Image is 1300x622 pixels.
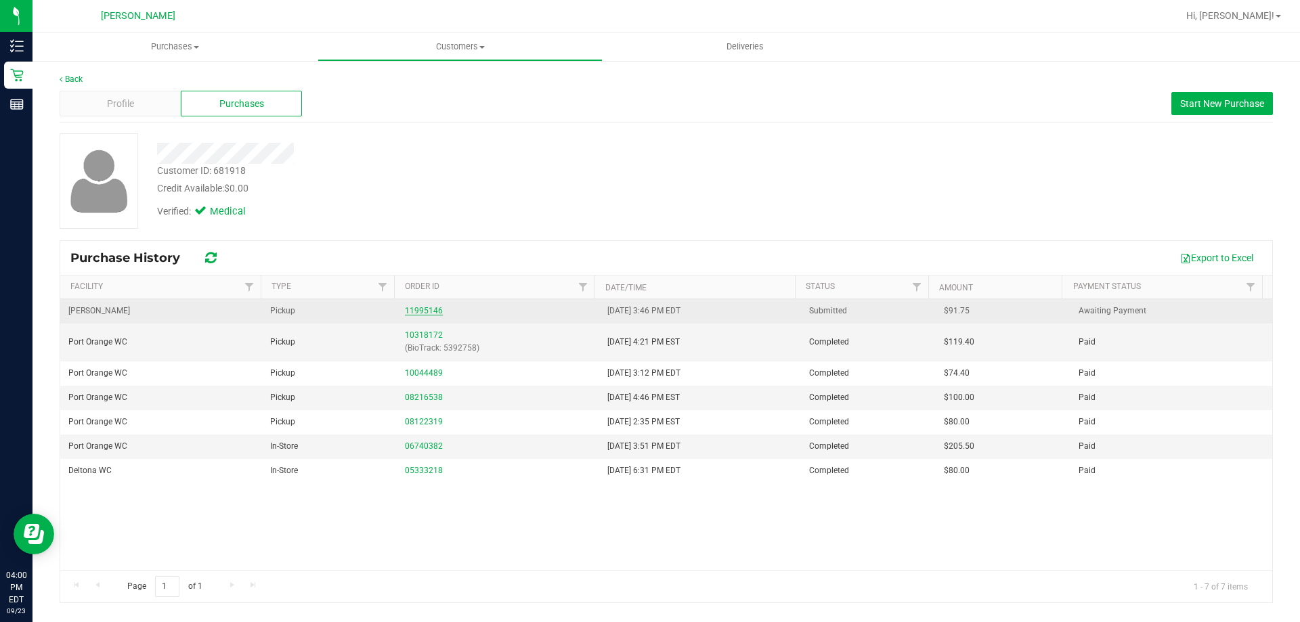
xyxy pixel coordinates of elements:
[405,441,443,451] a: 06740382
[1079,305,1146,317] span: Awaiting Payment
[944,367,970,380] span: $74.40
[60,74,83,84] a: Back
[607,416,680,428] span: [DATE] 2:35 PM EST
[6,569,26,606] p: 04:00 PM EDT
[607,367,680,380] span: [DATE] 3:12 PM EDT
[1180,98,1264,109] span: Start New Purchase
[1079,440,1096,453] span: Paid
[944,391,974,404] span: $100.00
[219,97,264,111] span: Purchases
[270,391,295,404] span: Pickup
[101,10,175,22] span: [PERSON_NAME]
[1186,10,1274,21] span: Hi, [PERSON_NAME]!
[1079,416,1096,428] span: Paid
[224,183,248,194] span: $0.00
[405,393,443,402] a: 08216538
[107,97,134,111] span: Profile
[68,336,127,349] span: Port Orange WC
[270,305,295,317] span: Pickup
[944,440,974,453] span: $205.50
[607,391,680,404] span: [DATE] 4:46 PM EST
[6,606,26,616] p: 09/23
[32,41,318,53] span: Purchases
[157,164,246,178] div: Customer ID: 681918
[14,514,54,554] iframe: Resource center
[809,391,849,404] span: Completed
[1183,576,1259,596] span: 1 - 7 of 7 items
[405,466,443,475] a: 05333218
[68,440,127,453] span: Port Orange WC
[1079,336,1096,349] span: Paid
[944,464,970,477] span: $80.00
[270,440,298,453] span: In-Store
[238,275,261,298] a: Filter
[944,305,970,317] span: $91.75
[318,41,602,53] span: Customers
[64,146,135,216] img: user-icon.png
[607,464,680,477] span: [DATE] 6:31 PM EDT
[939,283,973,292] a: Amount
[607,305,680,317] span: [DATE] 3:46 PM EDT
[809,305,847,317] span: Submitted
[944,336,974,349] span: $119.40
[157,204,264,219] div: Verified:
[405,368,443,378] a: 10044489
[405,306,443,315] a: 11995146
[68,464,112,477] span: Deltona WC
[607,440,680,453] span: [DATE] 3:51 PM EDT
[272,282,291,291] a: Type
[1240,275,1262,298] a: Filter
[1073,282,1141,291] a: Payment Status
[1171,92,1273,115] button: Start New Purchase
[572,275,594,298] a: Filter
[1079,464,1096,477] span: Paid
[157,181,754,196] div: Credit Available:
[270,367,295,380] span: Pickup
[809,336,849,349] span: Completed
[906,275,928,298] a: Filter
[607,336,680,349] span: [DATE] 4:21 PM EST
[1079,367,1096,380] span: Paid
[809,416,849,428] span: Completed
[708,41,782,53] span: Deliveries
[116,576,213,597] span: Page of 1
[405,330,443,340] a: 10318172
[1171,246,1262,269] button: Export to Excel
[68,305,130,317] span: [PERSON_NAME]
[68,391,127,404] span: Port Orange WC
[605,283,647,292] a: Date/Time
[270,464,298,477] span: In-Store
[10,39,24,53] inline-svg: Inventory
[318,32,603,61] a: Customers
[603,32,888,61] a: Deliveries
[809,367,849,380] span: Completed
[70,250,194,265] span: Purchase History
[32,32,318,61] a: Purchases
[809,440,849,453] span: Completed
[10,68,24,82] inline-svg: Retail
[809,464,849,477] span: Completed
[405,417,443,426] a: 08122319
[68,367,127,380] span: Port Orange WC
[405,342,590,355] p: (BioTrack: 5392758)
[405,282,439,291] a: Order ID
[806,282,835,291] a: Status
[155,576,179,597] input: 1
[210,204,264,219] span: Medical
[70,282,103,291] a: Facility
[944,416,970,428] span: $80.00
[10,97,24,111] inline-svg: Reports
[270,336,295,349] span: Pickup
[372,275,394,298] a: Filter
[1079,391,1096,404] span: Paid
[68,416,127,428] span: Port Orange WC
[270,416,295,428] span: Pickup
